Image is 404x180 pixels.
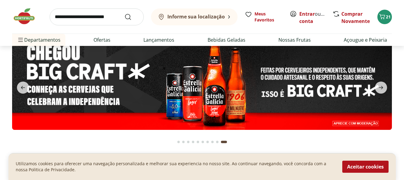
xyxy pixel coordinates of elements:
[377,10,392,24] button: Carrinho
[299,11,333,24] a: Criar conta
[299,11,315,17] a: Entrar
[151,8,238,25] button: Informe sua localização
[208,36,245,43] a: Bebidas Geladas
[143,36,174,43] a: Lançamentos
[299,10,326,25] span: ou
[16,161,335,173] p: Utilizamos cookies para oferecer uma navegação personalizada e melhorar sua experiencia no nosso ...
[344,36,387,43] a: Açougue e Peixaria
[50,8,144,25] input: search
[167,13,225,20] b: Informe sua localização
[386,14,391,20] span: 21
[200,135,205,149] button: Go to page 6 from fs-carousel
[278,36,311,43] a: Nossas Frutas
[17,33,61,47] span: Departamentos
[255,11,282,23] span: Meus Favoritos
[176,135,181,149] button: Go to page 1 from fs-carousel
[215,135,220,149] button: Go to page 9 from fs-carousel
[342,161,389,173] button: Aceitar cookies
[341,11,370,24] a: Comprar Novamente
[186,135,191,149] button: Go to page 3 from fs-carousel
[94,36,110,43] a: Ofertas
[191,135,195,149] button: Go to page 4 from fs-carousel
[195,135,200,149] button: Go to page 5 from fs-carousel
[370,82,392,94] button: next
[12,82,34,94] button: previous
[17,33,24,47] button: Menu
[124,13,139,21] button: Submit Search
[181,135,186,149] button: Go to page 2 from fs-carousel
[245,11,282,23] a: Meus Favoritos
[205,135,210,149] button: Go to page 7 from fs-carousel
[12,7,42,25] img: Hortifruti
[220,135,228,149] button: Current page from fs-carousel
[12,38,392,130] img: stella
[210,135,215,149] button: Go to page 8 from fs-carousel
